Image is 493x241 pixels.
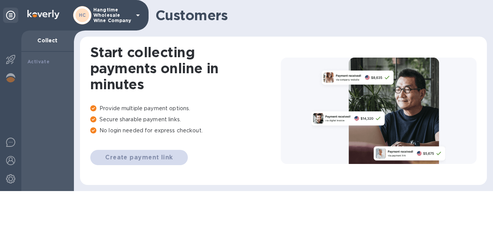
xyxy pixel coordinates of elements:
div: Unpin categories [3,8,18,23]
p: Secure sharable payment links. [90,116,281,124]
p: Provide multiple payment options. [90,104,281,112]
p: No login needed for express checkout. [90,127,281,135]
b: HC [79,12,86,18]
h1: Customers [155,7,481,23]
h1: Start collecting payments online in minutes [90,44,281,92]
p: Hangtime Wholesale Wine Company [93,7,131,23]
img: Logo [27,10,59,19]
b: Activate [27,59,50,64]
p: Collect [27,37,68,44]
